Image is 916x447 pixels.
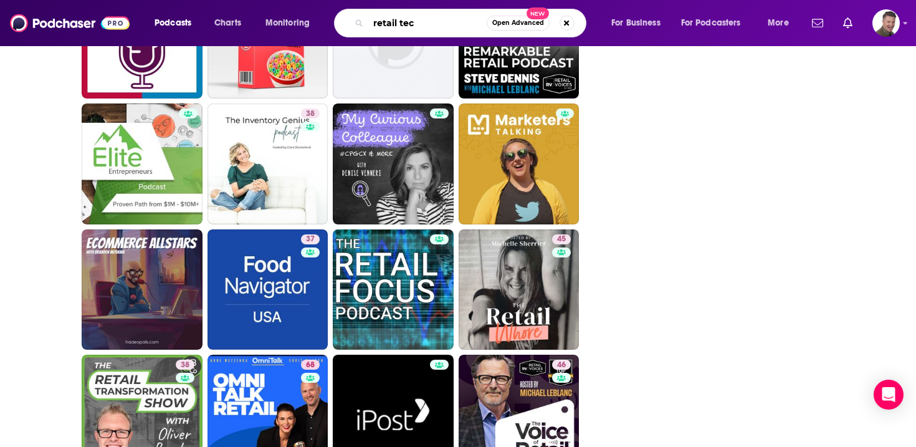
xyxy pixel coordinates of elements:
[265,14,310,32] span: Monitoring
[487,16,550,31] button: Open AdvancedNew
[346,9,598,37] div: Search podcasts, credits, & more...
[208,229,328,350] a: 37
[176,360,194,370] a: 38
[838,12,857,34] a: Show notifications dropdown
[681,14,741,32] span: For Podcasters
[208,103,328,224] a: 38
[872,9,900,37] button: Show profile menu
[257,13,326,33] button: open menu
[807,12,828,34] a: Show notifications dropdown
[759,13,804,33] button: open menu
[306,233,315,246] span: 37
[557,233,566,246] span: 45
[301,108,320,118] a: 38
[552,360,571,370] a: 46
[872,9,900,37] img: User Profile
[368,13,487,33] input: Search podcasts, credits, & more...
[552,234,571,244] a: 45
[603,13,676,33] button: open menu
[181,359,189,372] span: 38
[673,13,759,33] button: open menu
[459,229,580,350] a: 45
[306,108,315,120] span: 38
[768,14,789,32] span: More
[872,9,900,37] span: Logged in as braden
[611,14,661,32] span: For Business
[214,14,241,32] span: Charts
[10,11,130,35] img: Podchaser - Follow, Share and Rate Podcasts
[155,14,191,32] span: Podcasts
[557,359,566,372] span: 46
[301,234,320,244] a: 37
[492,20,544,26] span: Open Advanced
[146,13,208,33] button: open menu
[527,7,549,19] span: New
[301,360,320,370] a: 68
[206,13,249,33] a: Charts
[874,380,904,410] div: Open Intercom Messenger
[306,359,315,372] span: 68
